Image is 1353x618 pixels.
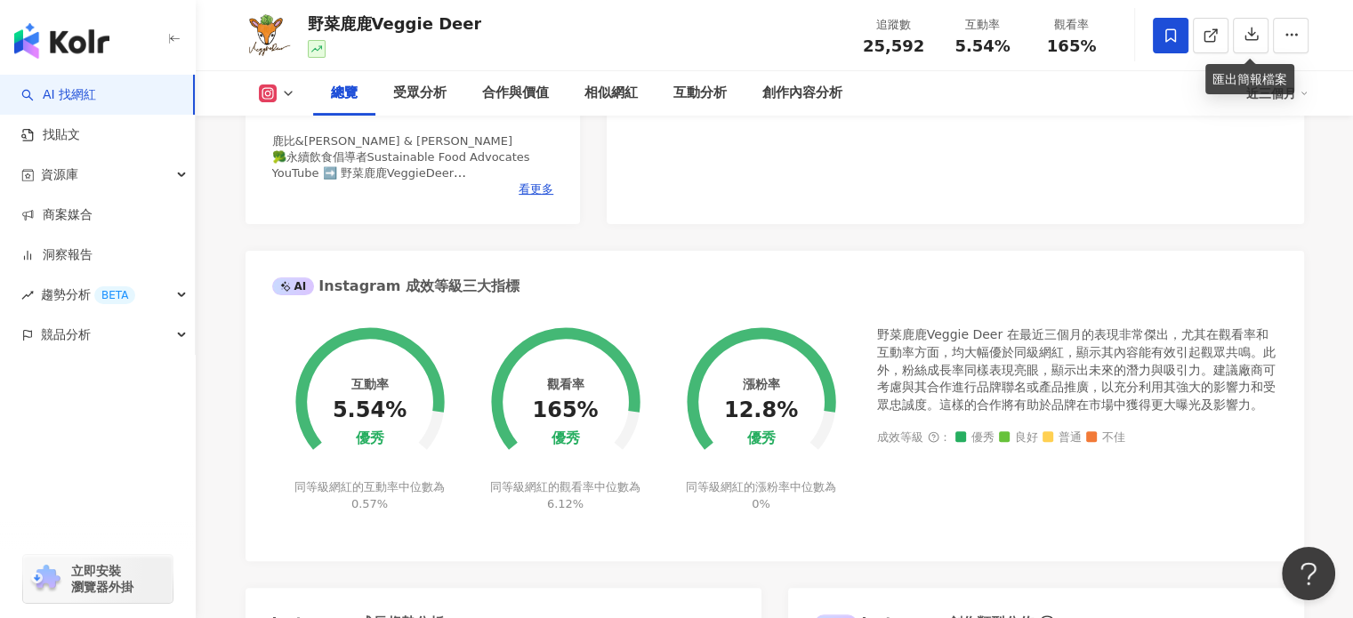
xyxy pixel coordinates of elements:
a: 洞察報告 [21,246,93,264]
div: 觀看率 [547,377,584,391]
div: 成效等級 ： [877,431,1277,445]
a: 商案媒合 [21,206,93,224]
div: 創作內容分析 [762,83,842,104]
div: 同等級網紅的觀看率中位數為 [487,479,643,511]
div: BETA [94,286,135,304]
div: 觀看率 [1038,16,1106,34]
a: searchAI 找網紅 [21,86,96,104]
div: 5.54% [333,398,407,423]
div: 合作與價值 [482,83,549,104]
div: Instagram 成效等級三大指標 [272,277,519,296]
span: rise [21,289,34,301]
div: 相似網紅 [584,83,638,104]
span: 不佳 [1086,431,1125,445]
div: 同等級網紅的漲粉率中位數為 [683,479,839,511]
div: 互動分析 [673,83,727,104]
div: 追蹤數 [860,16,928,34]
iframe: Help Scout Beacon - Open [1282,547,1335,600]
div: 互動率 [350,377,388,391]
div: 匯出簡報檔案 [1205,64,1294,94]
span: 普通 [1043,431,1082,445]
span: 5.54% [954,37,1010,55]
div: 漲粉率 [742,377,779,391]
a: 找貼文 [21,126,80,144]
div: 受眾分析 [393,83,447,104]
span: 競品分析 [41,315,91,355]
div: 165% [532,398,598,423]
div: AI [272,277,315,295]
img: KOL Avatar [241,9,294,62]
div: 12.8% [724,398,798,423]
span: 0.57% [351,497,388,510]
div: 總覽 [331,83,358,104]
span: 165% [1047,37,1097,55]
img: logo [14,23,109,59]
div: 優秀 [355,430,383,447]
span: 立即安裝 瀏覽器外掛 [71,563,133,595]
span: 資源庫 [41,155,78,195]
span: 6.12% [547,497,584,510]
span: 25,592 [863,36,924,55]
span: 看更多 [519,181,553,197]
img: chrome extension [28,565,63,593]
span: 0% [752,497,770,510]
div: 優秀 [746,430,775,447]
div: 同等級網紅的互動率中位數為 [292,479,447,511]
span: 趨勢分析 [41,275,135,315]
a: chrome extension立即安裝 瀏覽器外掛 [23,555,173,603]
div: 優秀 [552,430,580,447]
div: 互動率 [949,16,1017,34]
span: 優秀 [955,431,995,445]
div: 野菜鹿鹿Veggie Deer 在最近三個月的表現非常傑出，尤其在觀看率和互動率方面，均大幅優於同級網紅，顯示其內容能有效引起觀眾共鳴。此外，粉絲成長率同樣表現亮眼，顯示出未來的潛力與吸引力。建... [877,326,1277,413]
span: 鹿比&[PERSON_NAME] & [PERSON_NAME] 🥦永續飲食倡導者Sustainable Food Advocates YouTube ➡️ 野菜鹿鹿VeggieDeer ✉️合... [272,134,538,197]
div: 野菜鹿鹿Veggie Deer [308,12,482,35]
span: 良好 [999,431,1038,445]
